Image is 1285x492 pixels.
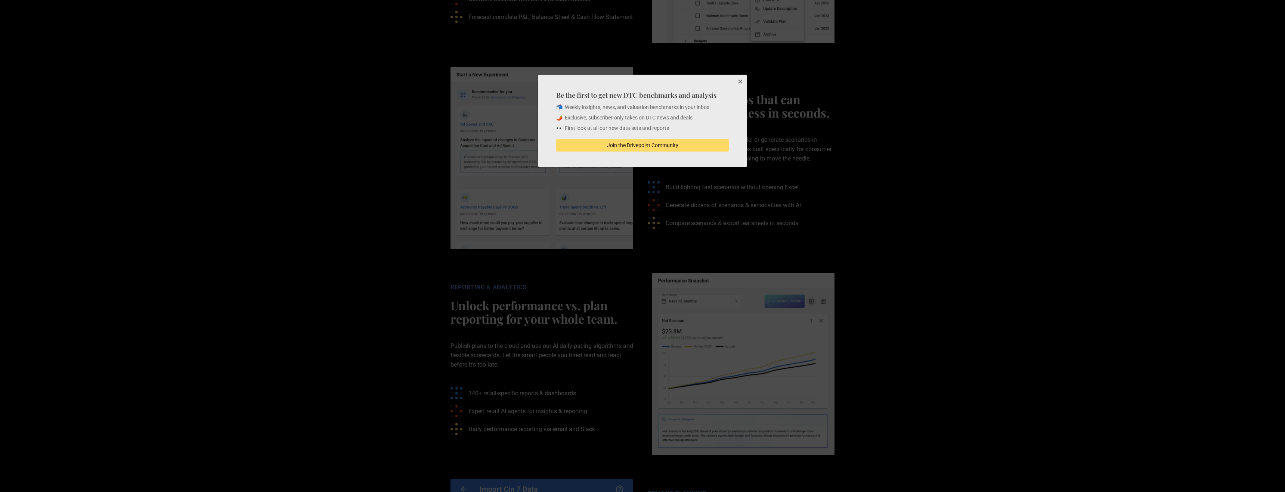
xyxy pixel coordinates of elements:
h4: Be the first to get new DTC benchmarks and analysis [556,90,729,100]
button: Join the Drivepoint Community [556,139,729,152]
div: Be the first to get new DTC benchmarks and analysis [538,75,747,167]
p: 🌶️ Exclusive, subscriber-only takes on DTC news and deals [556,114,729,122]
p: 📬 Weekly insights, news, and valuation benchmarks in your inbox [556,104,729,111]
button: Close [732,75,747,90]
p: 👀 First look at all our new data sets and reports [556,125,729,132]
